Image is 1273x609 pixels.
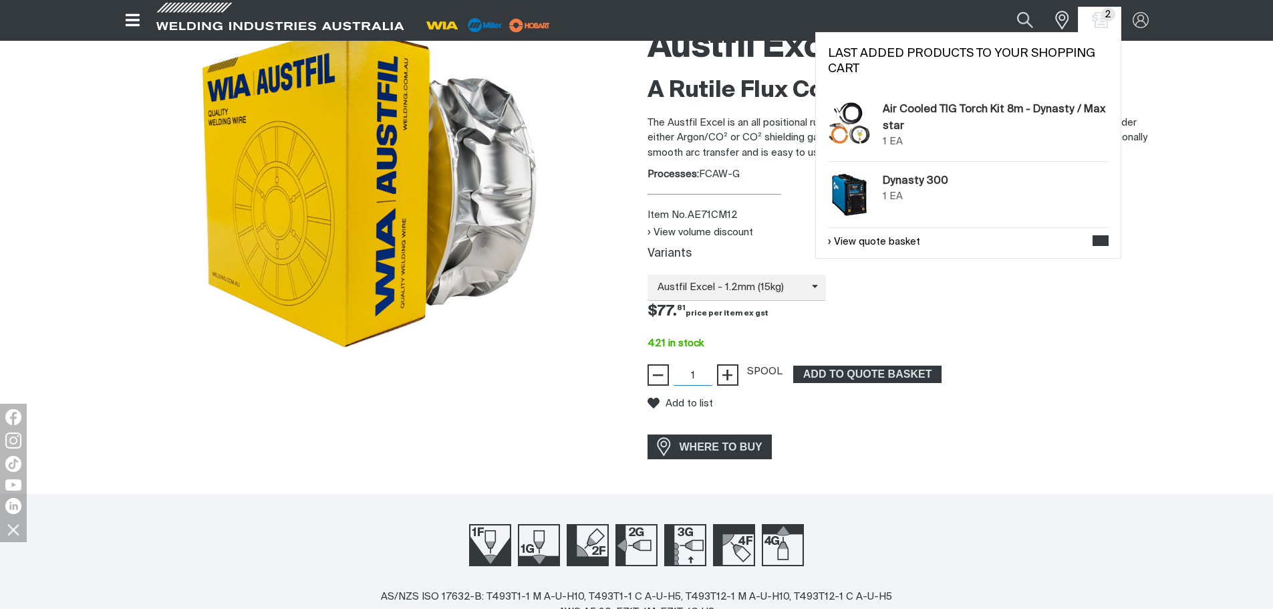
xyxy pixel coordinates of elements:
[713,524,755,566] img: Welding Position 4F
[648,26,1161,70] h1: Austfil Excel
[5,456,21,472] img: TikTok
[615,524,658,566] img: Welding Position 2G
[721,364,734,386] span: +
[652,364,664,386] span: −
[793,366,942,383] button: Add Austfil Excel 71CM 1.2mm Fluxcored VacPac 15kg Spl to the shopping cart
[648,435,772,459] a: WHERE TO BUY
[664,524,706,566] img: Welding Position 3G Up
[883,191,887,201] span: 1
[648,76,1161,106] h2: A Rutile Flux Cored MIG Wire
[648,116,1161,161] p: The Austfil Excel is an all positional rutile flux core MIG wire specially selected for optimum u...
[889,189,903,205] div: EA
[762,524,804,566] img: Welding Position 4G
[1002,5,1048,35] button: Search products
[505,15,554,35] img: miller
[505,20,554,30] a: miller
[5,433,21,449] img: Instagram
[747,364,783,380] div: SPOOL
[648,304,768,319] span: $77.
[795,366,940,383] span: ADD TO QUOTE BASKET
[648,397,713,409] button: Add to list
[677,304,686,312] sup: 81
[828,173,871,216] img: Dynasty 300
[648,280,812,295] span: Austfil Excel - 1.2mm (15kg)
[883,102,1109,134] a: Air Cooled TIG Torch Kit 8m - Dynasty / Maxstar
[986,5,1048,35] input: Product name or item number...
[671,437,771,458] span: WHERE TO BUY
[648,227,753,238] button: View volume discount
[5,479,21,491] img: YouTube
[828,102,871,144] img: Air Cooled TIG Torch Kit 8m - Dynasty / Maxstar
[2,518,25,541] img: hide socials
[195,19,543,354] img: Austfil Excel
[883,173,948,189] a: Dynasty 300
[1101,7,1115,21] span: 2
[889,134,903,150] div: EA
[637,301,1171,323] div: Price
[567,524,609,566] img: Welding Position 2F
[648,169,699,179] strong: Processes:
[883,136,887,146] span: 1
[648,167,1161,182] div: FCAW-G
[666,398,713,409] span: Add to list
[1089,12,1111,28] a: Shopping cart (2 product(s))
[828,235,920,250] a: View quote basket
[828,46,1109,77] h2: Last added products to your shopping cart
[5,498,21,514] img: LinkedIn
[648,248,692,259] label: Variants
[648,208,1161,223] div: Item No. AE71CM12
[469,524,511,566] img: Welding Position 1F
[5,409,21,425] img: Facebook
[518,524,560,566] img: Welding Position 1G
[648,338,704,348] span: 421 in stock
